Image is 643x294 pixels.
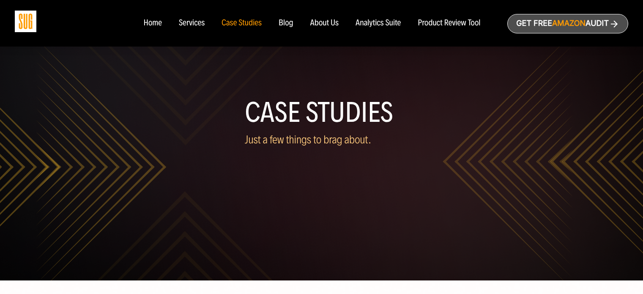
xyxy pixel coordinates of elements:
[310,19,339,28] a: About Us
[507,14,628,33] a: Get freeAmazonAudit
[15,11,36,32] img: Sug
[245,100,398,125] h1: Case Studies
[143,19,161,28] a: Home
[279,19,293,28] a: Blog
[418,19,480,28] a: Product Review Tool
[356,19,401,28] a: Analytics Suite
[222,19,262,28] a: Case Studies
[179,19,205,28] a: Services
[245,133,371,146] span: Just a few things to brag about.
[552,19,586,28] span: Amazon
